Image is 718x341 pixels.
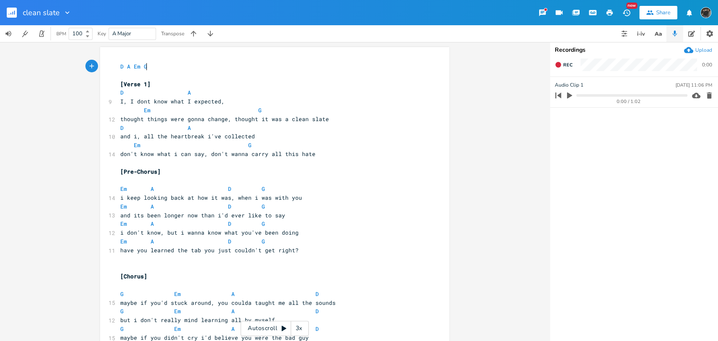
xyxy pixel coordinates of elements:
[231,290,235,298] span: A
[639,6,677,19] button: Share
[174,290,181,298] span: Em
[144,106,151,114] span: Em
[112,30,131,37] span: A Major
[120,98,225,105] span: I, I dont know what I expected,
[241,321,309,336] div: Autoscroll
[120,220,127,227] span: Em
[228,203,231,210] span: D
[120,124,124,132] span: D
[695,47,712,53] div: Upload
[120,132,255,140] span: and i, all the heartbreak i've collected
[626,3,637,9] div: New
[23,9,60,16] span: clean slate
[291,321,306,336] div: 3x
[120,150,315,158] span: don't know what i can say, don't wanna carry all this hate
[120,325,124,333] span: G
[120,168,161,175] span: [Pre-Chorus]
[120,203,127,210] span: Em
[120,229,299,236] span: i don't know, but i wanna know what you've been doing
[120,272,147,280] span: [Chorus]
[120,307,124,315] span: G
[98,31,106,36] div: Key
[120,194,302,201] span: i keep looking back at how it was, when i was with you
[228,220,231,227] span: D
[262,203,265,210] span: G
[676,83,712,87] div: [DATE] 11:06 PM
[151,238,154,245] span: A
[120,89,124,96] span: D
[134,63,140,70] span: Em
[144,63,147,70] span: G
[127,63,130,70] span: A
[174,307,181,315] span: Em
[120,299,336,307] span: maybe if you'd stuck around, you coulda taught me all the sounds
[702,62,712,67] div: 0:00
[570,99,687,104] div: 0:00 / 1:02
[684,45,712,55] button: Upload
[151,220,154,227] span: A
[551,58,576,71] button: Rec
[228,238,231,245] span: D
[188,124,191,132] span: A
[120,316,275,324] span: but i don't really mind learning all by myself
[656,9,670,16] div: Share
[618,5,635,20] button: New
[120,246,299,254] span: have you learned the tab you just couldn't get right?
[134,141,140,149] span: Em
[315,307,319,315] span: D
[315,325,319,333] span: D
[120,290,124,298] span: G
[262,238,265,245] span: G
[262,185,265,193] span: G
[555,47,713,53] div: Recordings
[120,185,127,193] span: Em
[161,31,184,36] div: Transpose
[120,63,124,70] span: D
[120,80,151,88] span: [Verse 1]
[151,203,154,210] span: A
[700,7,711,18] img: August Tyler Gallant
[120,115,329,123] span: thought things were gonna change, thought it was a clean slate
[315,290,319,298] span: D
[563,62,572,68] span: Rec
[56,32,66,36] div: BPM
[555,81,583,89] span: Audio Clip 1
[231,325,235,333] span: A
[174,325,181,333] span: Em
[228,185,231,193] span: D
[151,185,154,193] span: A
[120,211,285,219] span: and its been longer now than i'd ever like to say
[188,89,191,96] span: A
[262,220,265,227] span: G
[248,141,252,149] span: G
[231,307,235,315] span: A
[258,106,262,114] span: G
[120,238,127,245] span: Em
